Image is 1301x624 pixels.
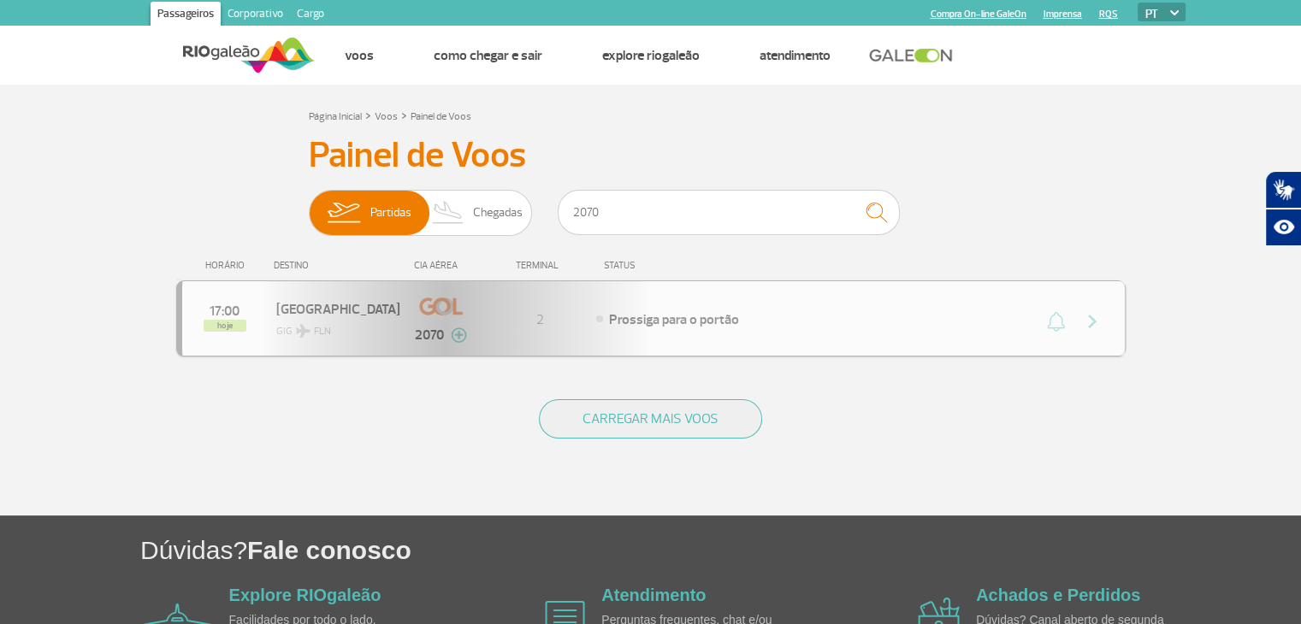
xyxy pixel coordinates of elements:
a: Página Inicial [309,110,362,123]
button: Abrir tradutor de língua de sinais. [1265,171,1301,209]
input: Voo, cidade ou cia aérea [558,190,900,235]
a: Explore RIOgaleão [229,586,381,604]
a: Imprensa [1044,9,1082,20]
a: RQS [1099,9,1118,20]
span: Partidas [370,191,411,235]
a: Corporativo [221,2,290,29]
button: Abrir recursos assistivos. [1265,209,1301,246]
span: Fale conosco [247,536,411,564]
a: Voos [375,110,398,123]
a: Como chegar e sair [434,47,542,64]
a: Atendimento [601,586,706,604]
div: HORÁRIO [181,260,275,271]
div: DESTINO [274,260,399,271]
a: Voos [345,47,374,64]
span: Chegadas [473,191,523,235]
div: STATUS [595,260,735,271]
a: Painel de Voos [411,110,471,123]
a: Achados e Perdidos [976,586,1140,604]
div: Plugin de acessibilidade da Hand Talk. [1265,171,1301,246]
div: TERMINAL [484,260,595,271]
a: > [401,105,407,125]
a: Passageiros [151,2,221,29]
h3: Painel de Voos [309,134,993,177]
button: CARREGAR MAIS VOOS [539,399,762,439]
a: Cargo [290,2,331,29]
a: Explore RIOgaleão [602,47,700,64]
h1: Dúvidas? [140,533,1301,568]
img: slider-desembarque [423,191,474,235]
a: Compra On-line GaleOn [931,9,1026,20]
a: > [365,105,371,125]
img: slider-embarque [316,191,370,235]
a: Atendimento [760,47,831,64]
div: CIA AÉREA [399,260,484,271]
